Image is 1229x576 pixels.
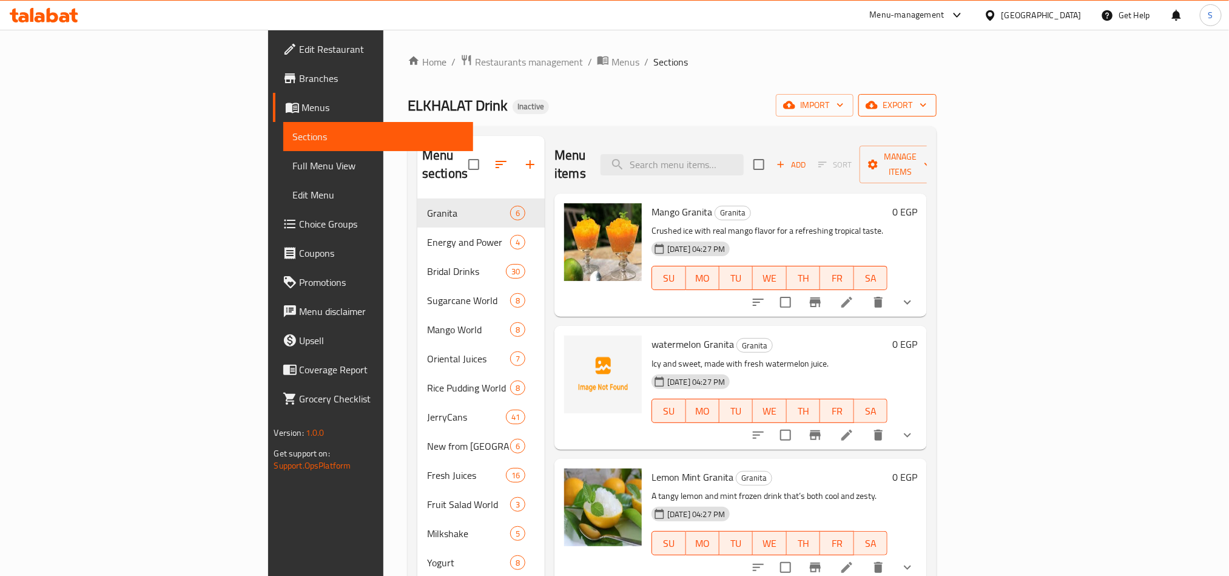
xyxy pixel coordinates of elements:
[753,399,786,423] button: WE
[758,269,781,287] span: WE
[858,94,937,117] button: export
[776,94,854,117] button: import
[511,528,525,540] span: 5
[860,146,941,183] button: Manage items
[900,295,915,310] svg: Show Choices
[283,180,473,209] a: Edit Menu
[506,468,525,483] div: items
[854,266,887,290] button: SA
[746,152,772,177] span: Select section
[511,557,525,569] span: 8
[892,469,917,486] h6: 0 EGP
[273,64,473,93] a: Branches
[427,497,510,512] span: Fruit Salad World
[273,355,473,384] a: Coverage Report
[427,410,506,424] span: JerryCans
[787,399,820,423] button: TH
[744,288,773,317] button: sort-choices
[869,149,931,180] span: Manage items
[283,151,473,180] a: Full Menu View
[611,55,639,69] span: Menus
[662,509,730,520] span: [DATE] 04:27 PM
[417,257,545,286] div: Bridal Drinks30
[820,531,854,555] button: FR
[773,422,798,448] span: Select to update
[753,531,786,555] button: WE
[564,336,642,413] img: watermelon Granita
[273,93,473,122] a: Menus
[564,203,642,281] img: Mango Granita
[273,297,473,326] a: Menu disclaimer
[293,129,463,144] span: Sections
[686,266,719,290] button: MO
[300,333,463,348] span: Upsell
[507,266,525,277] span: 30
[715,206,750,220] span: Granita
[868,98,927,113] span: export
[859,535,883,552] span: SA
[773,290,798,315] span: Select to update
[427,555,510,570] span: Yogurt
[893,421,922,450] button: show more
[427,439,510,453] div: New from Farghali
[507,470,525,481] span: 16
[652,223,887,239] p: Crushed ice with real mango flavor for a refreshing tropical taste.
[662,376,730,388] span: [DATE] 04:27 PM
[652,399,685,423] button: SU
[510,526,525,541] div: items
[427,468,506,483] div: Fresh Juices
[507,412,525,423] span: 41
[772,155,810,174] button: Add
[293,158,463,173] span: Full Menu View
[417,402,545,432] div: JerryCans41
[273,209,473,239] a: Choice Groups
[854,399,887,423] button: SA
[300,71,463,86] span: Branches
[900,428,915,442] svg: Show Choices
[300,217,463,231] span: Choice Groups
[588,55,592,69] li: /
[753,266,786,290] button: WE
[686,531,719,555] button: MO
[719,266,753,290] button: TU
[864,421,893,450] button: delete
[516,150,545,179] button: Add section
[787,266,820,290] button: TH
[652,266,685,290] button: SU
[427,351,510,366] span: Oriental Juices
[417,373,545,402] div: Rice Pudding World8
[427,206,510,220] span: Granita
[283,122,473,151] a: Sections
[510,381,525,395] div: items
[511,499,525,510] span: 3
[417,198,545,228] div: Granita6
[300,42,463,56] span: Edit Restaurant
[427,526,510,541] span: Milkshake
[487,150,516,179] span: Sort sections
[691,402,715,420] span: MO
[274,458,351,473] a: Support.OpsPlatform
[758,535,781,552] span: WE
[653,55,688,69] span: Sections
[737,339,772,353] span: Granita
[657,535,681,552] span: SU
[892,203,917,220] h6: 0 EGP
[510,497,525,512] div: items
[775,158,807,172] span: Add
[427,235,510,249] div: Energy and Power
[417,344,545,373] div: Oriental Juices7
[662,243,730,255] span: [DATE] 04:27 PM
[427,264,506,279] div: Bridal Drinks
[274,446,330,461] span: Get support on:
[300,391,463,406] span: Grocery Checklist
[724,535,748,552] span: TU
[511,353,525,365] span: 7
[417,490,545,519] div: Fruit Salad World3
[427,293,510,308] span: Sugarcane World
[511,441,525,452] span: 6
